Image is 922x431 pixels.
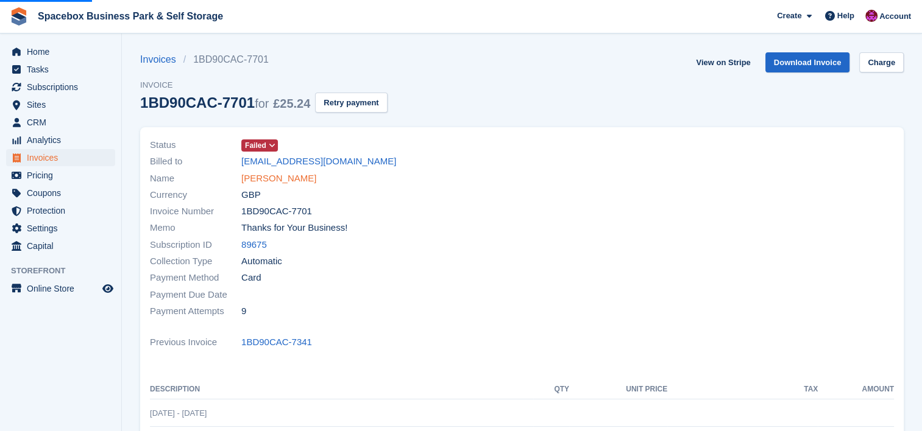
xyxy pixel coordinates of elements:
[691,52,755,72] a: View on Stripe
[569,380,667,399] th: Unit Price
[11,265,121,277] span: Storefront
[777,10,801,22] span: Create
[150,271,241,285] span: Payment Method
[865,10,878,22] img: Shitika Balanath
[6,43,115,60] a: menu
[273,97,310,110] span: £25.24
[6,184,115,201] a: menu
[6,149,115,166] a: menu
[150,155,241,169] span: Billed to
[6,220,115,237] a: menu
[879,10,911,23] span: Account
[241,254,282,268] span: Automatic
[6,114,115,131] a: menu
[27,114,100,131] span: CRM
[140,94,310,111] div: 1BD90CAC-7701
[150,188,241,202] span: Currency
[140,79,388,91] span: Invoice
[27,96,100,113] span: Sites
[150,335,241,349] span: Previous Invoice
[27,167,100,184] span: Pricing
[6,167,115,184] a: menu
[27,43,100,60] span: Home
[150,254,241,268] span: Collection Type
[6,96,115,113] a: menu
[6,280,115,297] a: menu
[241,205,312,219] span: 1BD90CAC-7701
[241,238,267,252] a: 89675
[150,408,207,418] span: [DATE] - [DATE]
[241,138,278,152] a: Failed
[150,221,241,235] span: Memo
[255,97,269,110] span: for
[27,220,100,237] span: Settings
[859,52,904,72] a: Charge
[27,149,100,166] span: Invoices
[6,79,115,96] a: menu
[10,7,28,26] img: stora-icon-8386f47178a22dfd0bd8f6a31ec36ba5ce8667c1dd55bd0f319d3a0aa187defe.svg
[837,10,854,22] span: Help
[27,237,100,254] span: Capital
[140,52,183,67] a: Invoices
[241,172,316,186] a: [PERSON_NAME]
[6,237,115,254] a: menu
[667,380,818,399] th: Tax
[27,280,100,297] span: Online Store
[33,6,228,26] a: Spacebox Business Park & Self Storage
[241,221,347,235] span: Thanks for Your Business!
[241,335,312,349] a: 1BD90CAC-7341
[245,140,266,151] span: Failed
[241,188,261,202] span: GBP
[27,202,100,219] span: Protection
[150,304,241,318] span: Payment Attempts
[765,52,850,72] a: Download Invoice
[6,61,115,78] a: menu
[27,61,100,78] span: Tasks
[315,93,387,113] button: Retry payment
[241,304,246,318] span: 9
[150,288,241,302] span: Payment Due Date
[150,205,241,219] span: Invoice Number
[818,380,894,399] th: Amount
[101,281,115,296] a: Preview store
[27,79,100,96] span: Subscriptions
[150,138,241,152] span: Status
[241,155,396,169] a: [EMAIL_ADDRESS][DOMAIN_NAME]
[140,52,388,67] nav: breadcrumbs
[150,238,241,252] span: Subscription ID
[6,202,115,219] a: menu
[241,271,261,285] span: Card
[6,131,115,149] a: menu
[150,172,241,186] span: Name
[533,380,569,399] th: QTY
[150,380,533,399] th: Description
[27,184,100,201] span: Coupons
[27,131,100,149] span: Analytics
